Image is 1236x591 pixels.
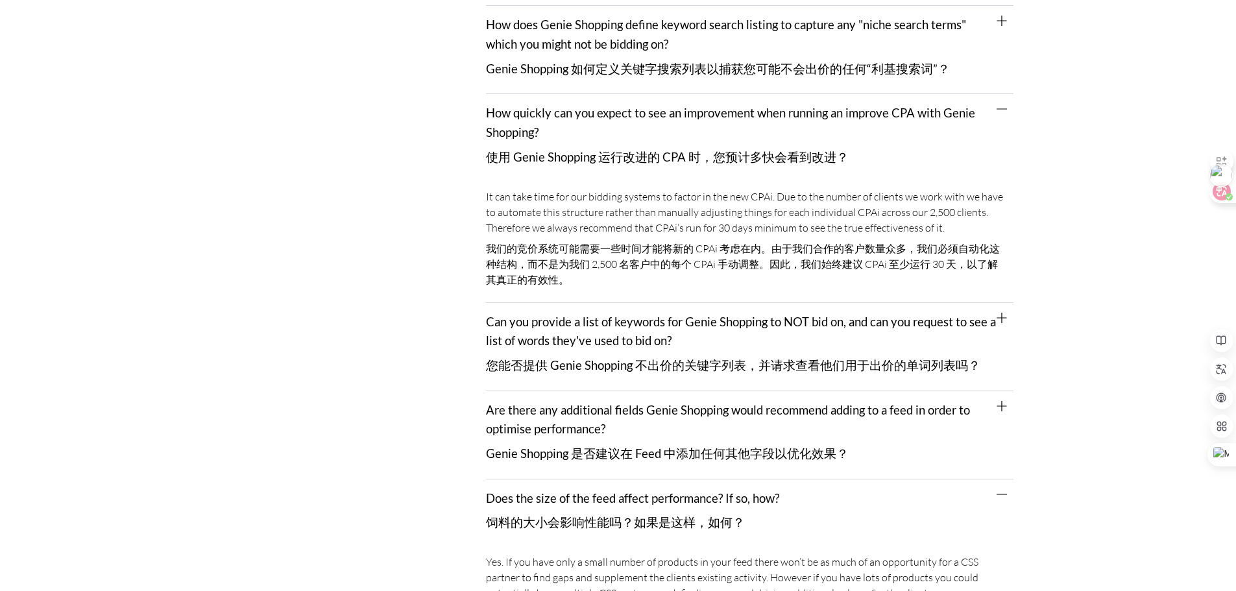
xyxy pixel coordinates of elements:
[486,303,1013,391] div: Can you provide a list of keywords for Genie Shopping to NOT bid on, and can you request to see a...
[486,315,996,372] a: Can you provide a list of keywords for Genie Shopping to NOT bid on, and can you request to see a...
[486,182,1013,303] div: How quickly can you expect to see an improvement when running an improve CPA with Genie Shopping?...
[486,18,966,75] a: How does Genie Shopping define keyword search listing to capture any "niche search terms" which y...
[486,479,1013,548] div: Does the size of the feed affect performance? If so, how?饲料的大小会影响性能吗？如果是这样，如何？
[486,446,849,461] font: Genie Shopping 是否建议在 Feed 中添加任何其他字段以优化效果？
[486,106,975,163] a: How quickly can you expect to see an improvement when running an improve CPA with Genie Shopping?
[486,358,980,372] font: 您能否提供 Genie Shopping 不出价的关键字列表，并请求查看他们用于出价的单词列表吗？
[486,403,970,461] a: Are there any additional fields Genie Shopping would recommend adding to a feed in order to optim...
[486,150,849,164] font: 使用 Genie Shopping 运行改进的 CPA 时，您预计多快会看到改进？
[486,62,950,76] font: Genie Shopping 如何定义关键字搜索列表以捕获您可能不会出价的任何“利基搜索词”？
[486,6,1013,94] div: How does Genie Shopping define keyword search listing to capture any "niche search terms" which y...
[486,94,1013,182] div: How quickly can you expect to see an improvement when running an improve CPA with Genie Shopping?...
[486,391,1013,479] div: Are there any additional fields Genie Shopping would recommend adding to a feed in order to optim...
[486,242,1000,286] font: 我们的竞价系统可能需要一些时间才能将新的 CPAi 考虑在内。由于我们合作的客户数量众多，我们必须自动化这种结构，而不是为我们 2,500 名客户中的每个 CPAi 手动调整。因此，我们始终建议...
[486,491,779,530] a: Does the size of the feed affect performance? If so, how?
[486,515,745,529] font: 饲料的大小会影响性能吗？如果是这样，如何？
